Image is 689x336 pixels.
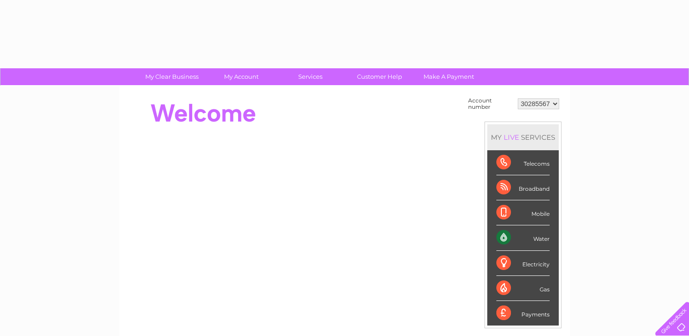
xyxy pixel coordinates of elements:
[466,95,515,112] td: Account number
[487,124,559,150] div: MY SERVICES
[496,225,550,250] div: Water
[273,68,348,85] a: Services
[496,150,550,175] div: Telecoms
[411,68,486,85] a: Make A Payment
[496,175,550,200] div: Broadband
[204,68,279,85] a: My Account
[496,200,550,225] div: Mobile
[496,251,550,276] div: Electricity
[134,68,209,85] a: My Clear Business
[496,276,550,301] div: Gas
[502,133,521,142] div: LIVE
[496,301,550,326] div: Payments
[342,68,417,85] a: Customer Help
